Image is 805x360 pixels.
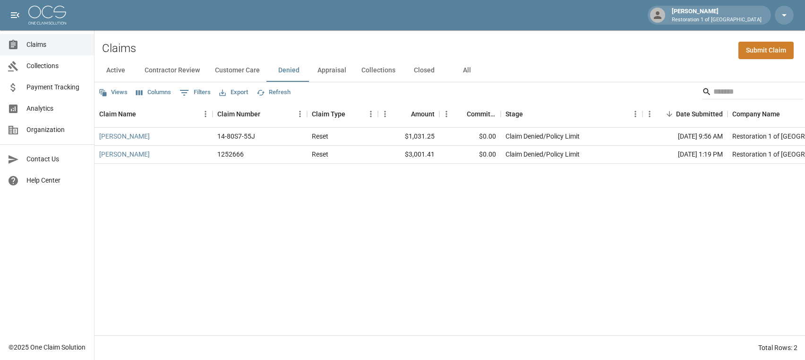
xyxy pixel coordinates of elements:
[26,82,86,92] span: Payment Tracking
[672,16,762,24] p: Restoration 1 of [GEOGRAPHIC_DATA]
[26,104,86,114] span: Analytics
[254,85,293,100] button: Refresh
[439,146,501,164] div: $0.00
[217,101,260,127] div: Claim Number
[738,42,794,59] a: Submit Claim
[439,101,501,127] div: Committed Amount
[134,85,173,100] button: Select columns
[94,101,213,127] div: Claim Name
[217,149,244,159] div: 1252666
[26,125,86,135] span: Organization
[445,59,488,82] button: All
[137,59,207,82] button: Contractor Review
[439,107,454,121] button: Menu
[260,107,274,121] button: Sort
[354,59,403,82] button: Collections
[310,59,354,82] button: Appraisal
[99,132,150,141] a: [PERSON_NAME]
[198,107,213,121] button: Menu
[642,107,657,121] button: Menu
[6,6,25,25] button: open drawer
[26,176,86,185] span: Help Center
[94,59,137,82] button: Active
[217,85,250,100] button: Export
[9,342,86,352] div: © 2025 One Claim Solution
[213,101,307,127] div: Claim Number
[505,132,580,141] div: Claim Denied/Policy Limit
[136,107,149,121] button: Sort
[293,107,307,121] button: Menu
[676,101,723,127] div: Date Submitted
[702,84,803,101] div: Search
[642,146,728,164] div: [DATE] 1:19 PM
[642,128,728,146] div: [DATE] 9:56 AM
[505,149,580,159] div: Claim Denied/Policy Limit
[364,107,378,121] button: Menu
[28,6,66,25] img: ocs-logo-white-transparent.png
[523,107,536,121] button: Sort
[403,59,445,82] button: Closed
[663,107,676,121] button: Sort
[312,132,328,141] div: Reset
[642,101,728,127] div: Date Submitted
[378,101,439,127] div: Amount
[99,101,136,127] div: Claim Name
[780,107,793,121] button: Sort
[758,343,797,352] div: Total Rows: 2
[177,85,213,100] button: Show filters
[26,61,86,71] span: Collections
[378,146,439,164] div: $3,001.41
[501,101,642,127] div: Stage
[628,107,642,121] button: Menu
[505,101,523,127] div: Stage
[207,59,267,82] button: Customer Care
[99,149,150,159] a: [PERSON_NAME]
[26,154,86,164] span: Contact Us
[439,128,501,146] div: $0.00
[454,107,467,121] button: Sort
[102,42,136,55] h2: Claims
[312,101,345,127] div: Claim Type
[398,107,411,121] button: Sort
[467,101,496,127] div: Committed Amount
[217,132,255,141] div: 14-80S7-55J
[378,128,439,146] div: $1,031.25
[378,107,392,121] button: Menu
[345,107,359,121] button: Sort
[96,85,130,100] button: Views
[267,59,310,82] button: Denied
[411,101,435,127] div: Amount
[732,101,780,127] div: Company Name
[312,149,328,159] div: Reset
[668,7,765,24] div: [PERSON_NAME]
[307,101,378,127] div: Claim Type
[26,40,86,50] span: Claims
[94,59,805,82] div: dynamic tabs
